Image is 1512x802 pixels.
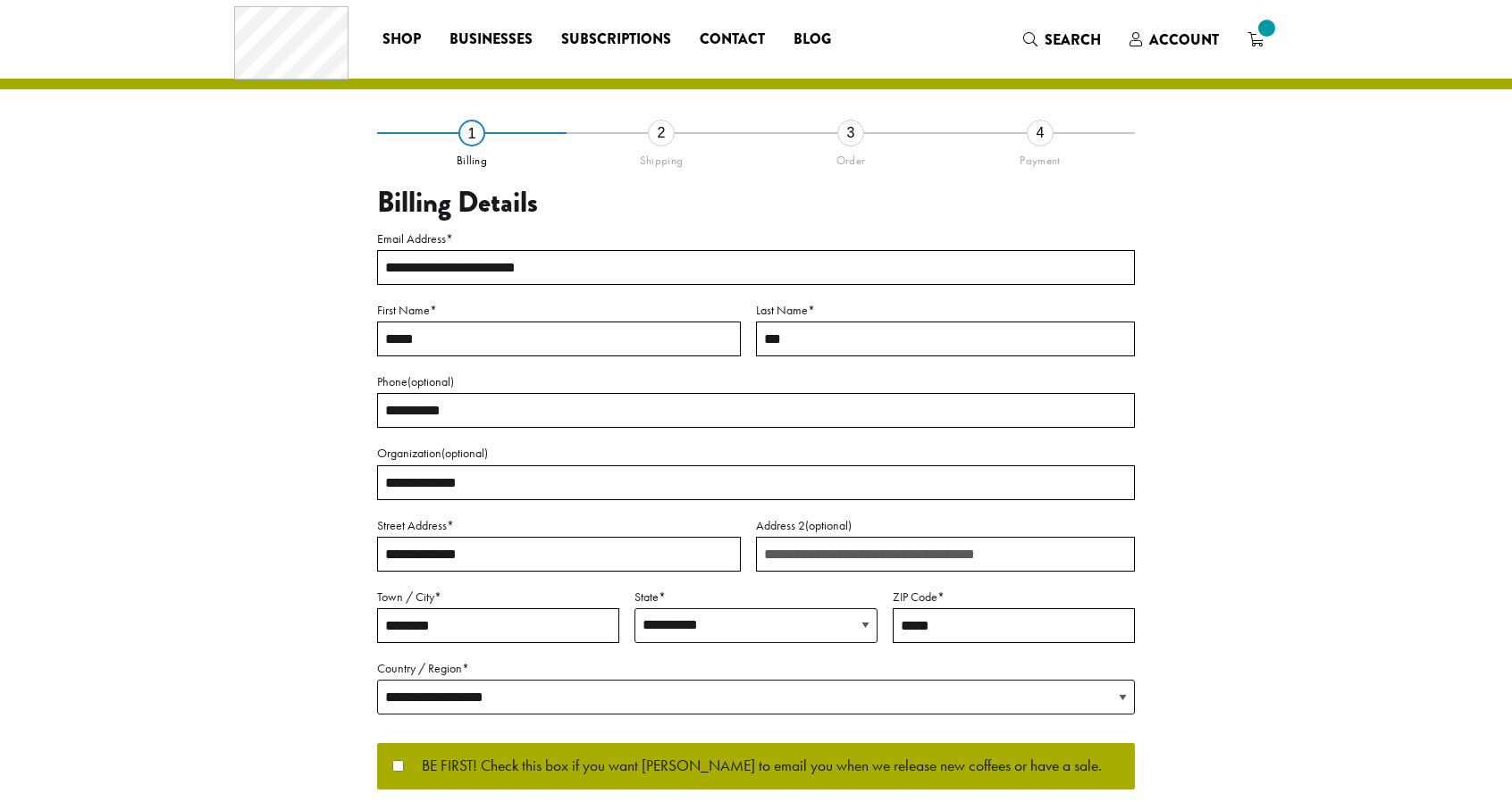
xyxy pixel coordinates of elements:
a: Account [1115,25,1233,54]
div: 3 [837,120,864,146]
span: Shop [382,29,421,51]
span: Subscriptions [561,29,671,51]
a: Blog [779,25,845,54]
span: BE FIRST! Check this box if you want [PERSON_NAME] to email you when we release new coffees or ha... [404,758,1102,774]
label: Email Address [377,228,1135,250]
span: (optional) [441,445,488,461]
span: (optional) [407,373,454,389]
label: State [634,586,877,608]
div: Order [756,146,945,168]
label: Address 2 [756,514,1135,537]
div: Shipping [567,146,756,168]
div: Billing [377,146,567,168]
div: Payment [945,146,1135,168]
h3: Billing Details [377,186,1135,220]
div: 4 [1027,120,1054,146]
span: Businesses [449,29,533,51]
div: 2 [648,120,675,146]
div: 1 [458,120,485,146]
label: Last Name [756,299,1135,322]
label: Street Address [377,514,741,537]
span: Account [1149,29,1219,50]
a: Subscriptions [547,25,685,54]
a: Contact [685,25,779,54]
label: ZIP Code [893,586,1135,608]
span: Blog [794,29,831,51]
label: Organization [377,442,1135,464]
a: Shop [368,25,435,54]
a: Search [1009,25,1115,54]
span: Search [1045,29,1101,50]
label: First Name [377,299,741,322]
a: Businesses [435,25,547,54]
span: Contact [700,29,765,51]
input: BE FIRST! Check this box if you want [PERSON_NAME] to email you when we release new coffees or ha... [392,760,404,772]
span: (optional) [805,517,852,533]
label: Town / City [377,586,619,608]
